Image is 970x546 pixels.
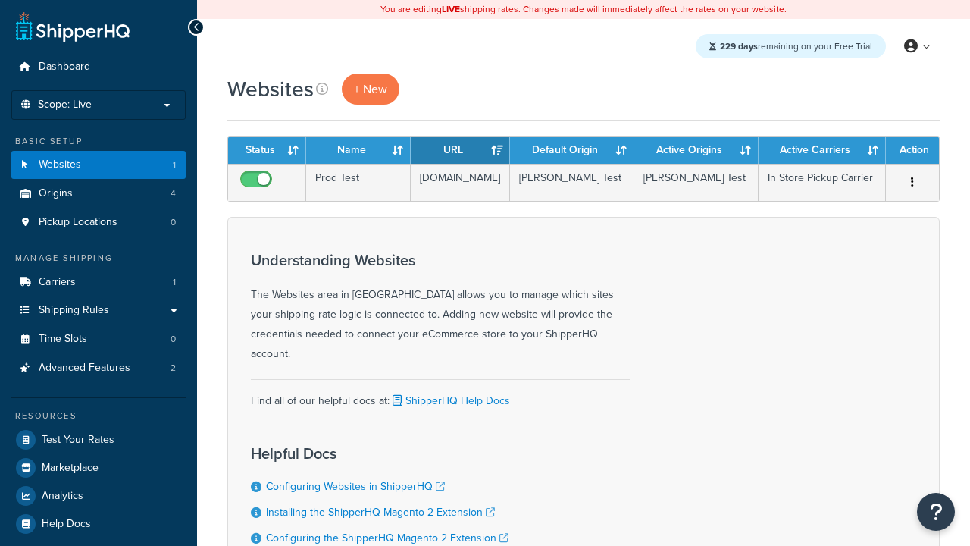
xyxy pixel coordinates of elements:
a: Shipping Rules [11,297,186,325]
span: + New [354,80,387,98]
span: Origins [39,187,73,200]
span: Pickup Locations [39,216,117,229]
a: Origins 4 [11,180,186,208]
div: Basic Setup [11,135,186,148]
a: ShipperHQ Help Docs [390,393,510,409]
a: Test Your Rates [11,426,186,453]
span: 1 [173,158,176,171]
h3: Understanding Websites [251,252,630,268]
a: Time Slots 0 [11,325,186,353]
th: Active Origins: activate to sort column ascending [634,136,759,164]
a: Help Docs [11,510,186,538]
span: Help Docs [42,518,91,531]
a: Advanced Features 2 [11,354,186,382]
span: Analytics [42,490,83,503]
a: Configuring the ShipperHQ Magento 2 Extension [266,530,508,546]
td: [PERSON_NAME] Test [510,164,634,201]
span: 2 [171,362,176,375]
th: Default Origin: activate to sort column ascending [510,136,634,164]
th: Action [886,136,939,164]
h3: Helpful Docs [251,445,524,462]
a: Websites 1 [11,151,186,179]
span: Scope: Live [38,99,92,111]
li: Websites [11,151,186,179]
a: Pickup Locations 0 [11,209,186,237]
a: Carriers 1 [11,268,186,297]
a: Marketplace [11,454,186,482]
strong: 229 days [720,39,758,53]
span: Shipping Rules [39,304,109,317]
span: 0 [171,216,176,229]
span: 4 [171,187,176,200]
span: 1 [173,276,176,289]
li: Origins [11,180,186,208]
div: Manage Shipping [11,252,186,265]
h1: Websites [227,74,314,104]
span: Advanced Features [39,362,130,375]
button: Open Resource Center [917,493,955,531]
span: Test Your Rates [42,434,114,447]
a: ShipperHQ Home [16,11,130,42]
th: URL: activate to sort column ascending [411,136,510,164]
li: Carriers [11,268,186,297]
td: [DOMAIN_NAME] [411,164,510,201]
span: Marketplace [42,462,99,475]
span: Time Slots [39,333,87,346]
span: Carriers [39,276,76,289]
a: Analytics [11,482,186,510]
span: Dashboard [39,61,90,74]
span: 0 [171,333,176,346]
a: Dashboard [11,53,186,81]
td: In Store Pickup Carrier [759,164,886,201]
a: + New [342,74,399,105]
li: Pickup Locations [11,209,186,237]
div: Find all of our helpful docs at: [251,379,630,411]
td: Prod Test [306,164,411,201]
div: Resources [11,409,186,422]
div: The Websites area in [GEOGRAPHIC_DATA] allows you to manage which sites your shipping rate logic ... [251,252,630,364]
a: Installing the ShipperHQ Magento 2 Extension [266,504,495,520]
span: Websites [39,158,81,171]
div: remaining on your Free Trial [696,34,886,58]
th: Name: activate to sort column ascending [306,136,411,164]
li: Time Slots [11,325,186,353]
th: Active Carriers: activate to sort column ascending [759,136,886,164]
td: [PERSON_NAME] Test [634,164,759,201]
a: Configuring Websites in ShipperHQ [266,479,445,494]
b: LIVE [442,2,460,16]
li: Advanced Features [11,354,186,382]
th: Status: activate to sort column ascending [228,136,306,164]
